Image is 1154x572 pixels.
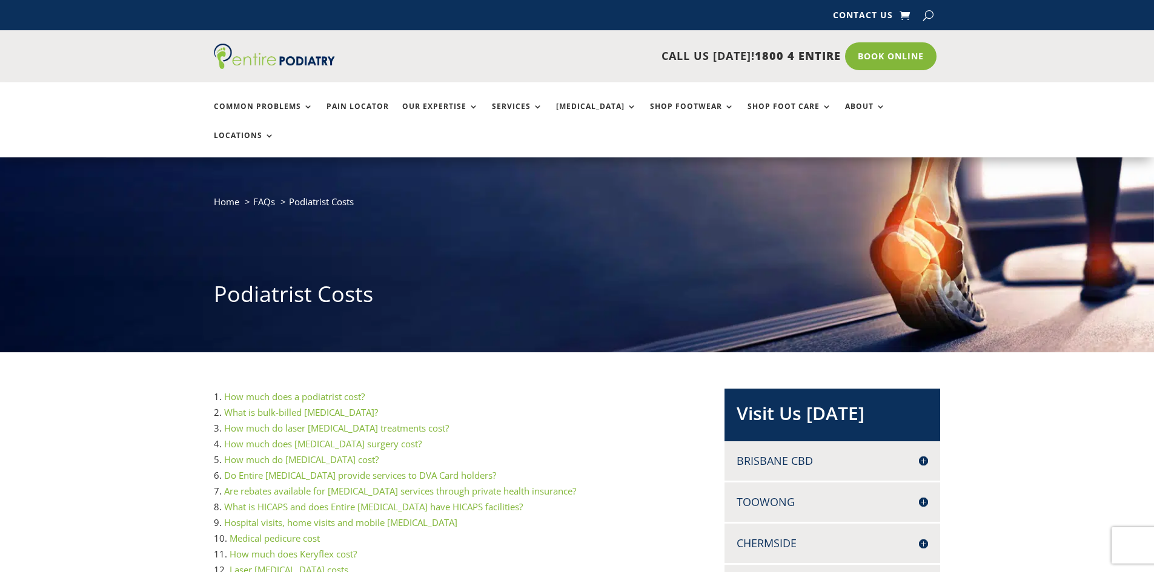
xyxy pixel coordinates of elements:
a: How much does Keryflex cost? [230,548,357,560]
a: Entire Podiatry [214,59,335,71]
a: Shop Foot Care [748,102,832,128]
nav: breadcrumb [214,194,941,219]
span: Podiatrist Costs [289,196,354,208]
a: What is HICAPS and does Entire [MEDICAL_DATA] have HICAPS facilities? [224,501,523,513]
a: Do Entire [MEDICAL_DATA] provide services to DVA Card holders? [224,469,496,481]
a: How much does a podiatrist cost? [224,390,365,403]
h2: Visit Us [DATE] [737,401,928,432]
a: Medical pedicure cost [230,532,320,544]
a: [MEDICAL_DATA] [556,102,637,128]
a: Are rebates available for [MEDICAL_DATA] services through private health insurance? [224,485,576,497]
span: 1800 4 ENTIRE [755,48,841,63]
h4: Brisbane CBD [737,453,928,468]
a: What is bulk-billed [MEDICAL_DATA]? [224,406,378,418]
a: Common Problems [214,102,313,128]
h1: Podiatrist Costs [214,279,941,315]
p: CALL US [DATE]! [382,48,841,64]
a: Hospital visits, home visits and mobile [MEDICAL_DATA] [224,516,457,528]
a: Home [214,196,239,208]
a: How much does [MEDICAL_DATA] surgery cost? [224,438,422,450]
a: Shop Footwear [650,102,734,128]
a: Locations [214,131,274,157]
a: Services [492,102,543,128]
a: About [845,102,886,128]
a: Contact Us [833,11,893,24]
a: FAQs [253,196,275,208]
a: How much do [MEDICAL_DATA] cost? [224,453,379,465]
h4: Toowong [737,495,928,510]
a: Our Expertise [402,102,479,128]
a: Book Online [845,42,937,70]
img: logo (1) [214,44,335,69]
a: How much do laser [MEDICAL_DATA] treatments cost? [224,422,449,434]
h4: Chermside [737,536,928,551]
a: Pain Locator [327,102,389,128]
